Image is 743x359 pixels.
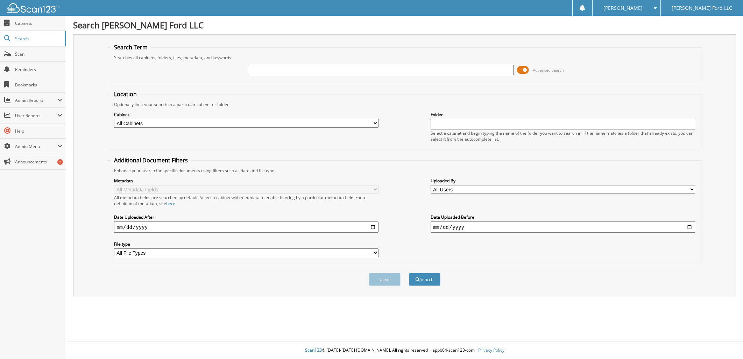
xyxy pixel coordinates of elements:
span: [PERSON_NAME] Ford LLC [672,6,732,10]
div: All metadata fields are searched by default. Select a cabinet with metadata to enable filtering b... [114,195,379,206]
span: Search [15,36,61,42]
button: Search [409,273,440,286]
span: Announcements [15,159,62,165]
div: Select a cabinet and begin typing the name of the folder you want to search in. If the name match... [431,130,695,142]
span: [PERSON_NAME] [603,6,643,10]
input: end [431,221,695,233]
label: Date Uploaded Before [431,214,695,220]
label: File type [114,241,379,247]
span: Cabinets [15,20,62,26]
div: Searches all cabinets, folders, files, metadata, and keywords [111,55,699,61]
label: Date Uploaded After [114,214,379,220]
span: Advanced Search [533,68,564,73]
div: Enhance your search for specific documents using filters such as date and file type. [111,168,699,174]
img: scan123-logo-white.svg [7,3,59,13]
span: User Reports [15,113,57,119]
span: Bookmarks [15,82,62,88]
label: Metadata [114,178,379,184]
legend: Location [111,90,140,98]
div: 1 [57,159,63,165]
div: © [DATE]-[DATE] [DOMAIN_NAME]. All rights reserved | appb04-scan123-com | [66,342,743,359]
label: Folder [431,112,695,118]
span: Admin Menu [15,143,57,149]
a: Privacy Policy [478,347,504,353]
span: Help [15,128,62,134]
button: Clear [369,273,401,286]
h1: Search [PERSON_NAME] Ford LLC [73,19,736,31]
span: Scan [15,51,62,57]
input: start [114,221,379,233]
legend: Search Term [111,43,151,51]
a: here [166,200,175,206]
legend: Additional Document Filters [111,156,191,164]
span: Scan123 [305,347,322,353]
label: Uploaded By [431,178,695,184]
span: Reminders [15,66,62,72]
div: Optionally limit your search to a particular cabinet or folder [111,101,699,107]
span: Admin Reports [15,97,57,103]
label: Cabinet [114,112,379,118]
